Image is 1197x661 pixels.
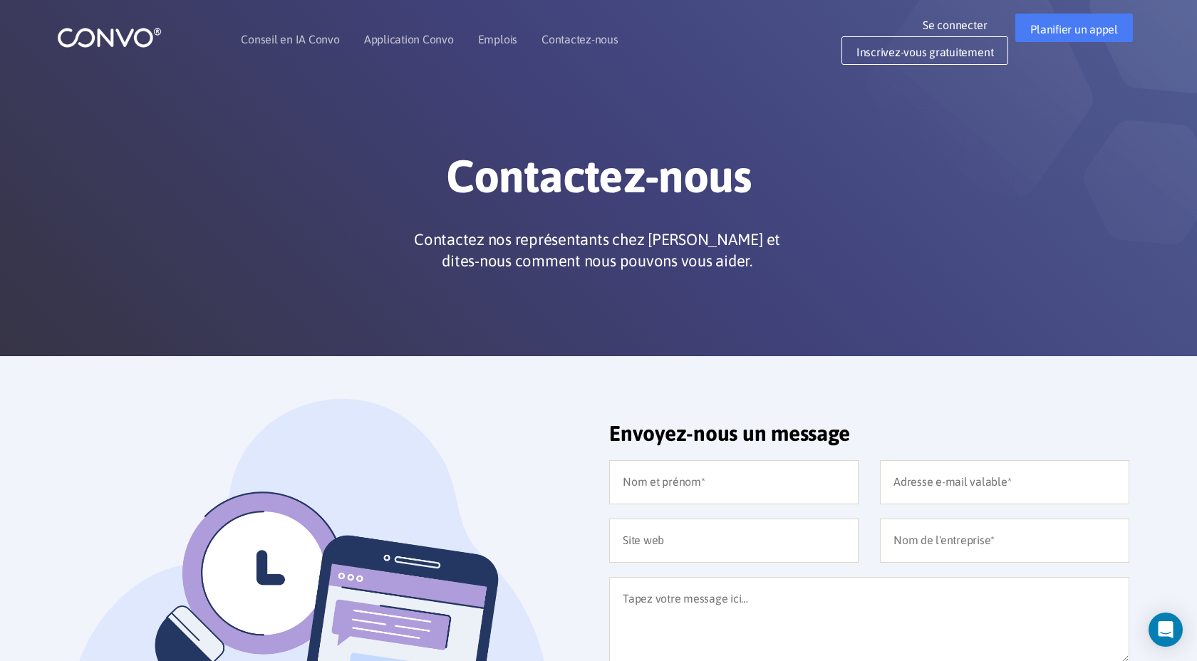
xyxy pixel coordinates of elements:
font: Envoyez-nous un message [609,421,849,445]
font: Application Convo [364,33,454,46]
a: Application Convo [364,33,454,45]
input: Nom de l'entreprise* [880,519,1129,563]
input: Site web [609,519,859,563]
font: Planifier un appel [1030,23,1118,36]
a: Emplois [478,33,517,45]
a: Conseil en IA Convo [241,33,339,45]
font: Contactez-nous [446,150,751,202]
div: Open Intercom Messenger [1149,613,1183,647]
a: Planifier un appel [1015,14,1133,42]
font: Contactez nos représentants chez [PERSON_NAME] et dites-nous comment nous pouvons vous aider. [414,230,780,270]
font: Inscrivez-vous gratuitement [856,46,994,58]
font: Se connecter [923,19,987,31]
a: Se connecter [923,14,1008,36]
a: Contactez-nous [541,33,618,45]
a: Inscrivez-vous gratuitement [841,36,1009,65]
font: Conseil en IA Convo [241,33,339,46]
font: Contactez-nous [541,33,618,46]
input: Adresse e-mail valable* [880,460,1129,504]
input: Nom et prénom* [609,460,859,504]
font: Emplois [478,33,517,46]
img: logo_1.png [57,26,162,48]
